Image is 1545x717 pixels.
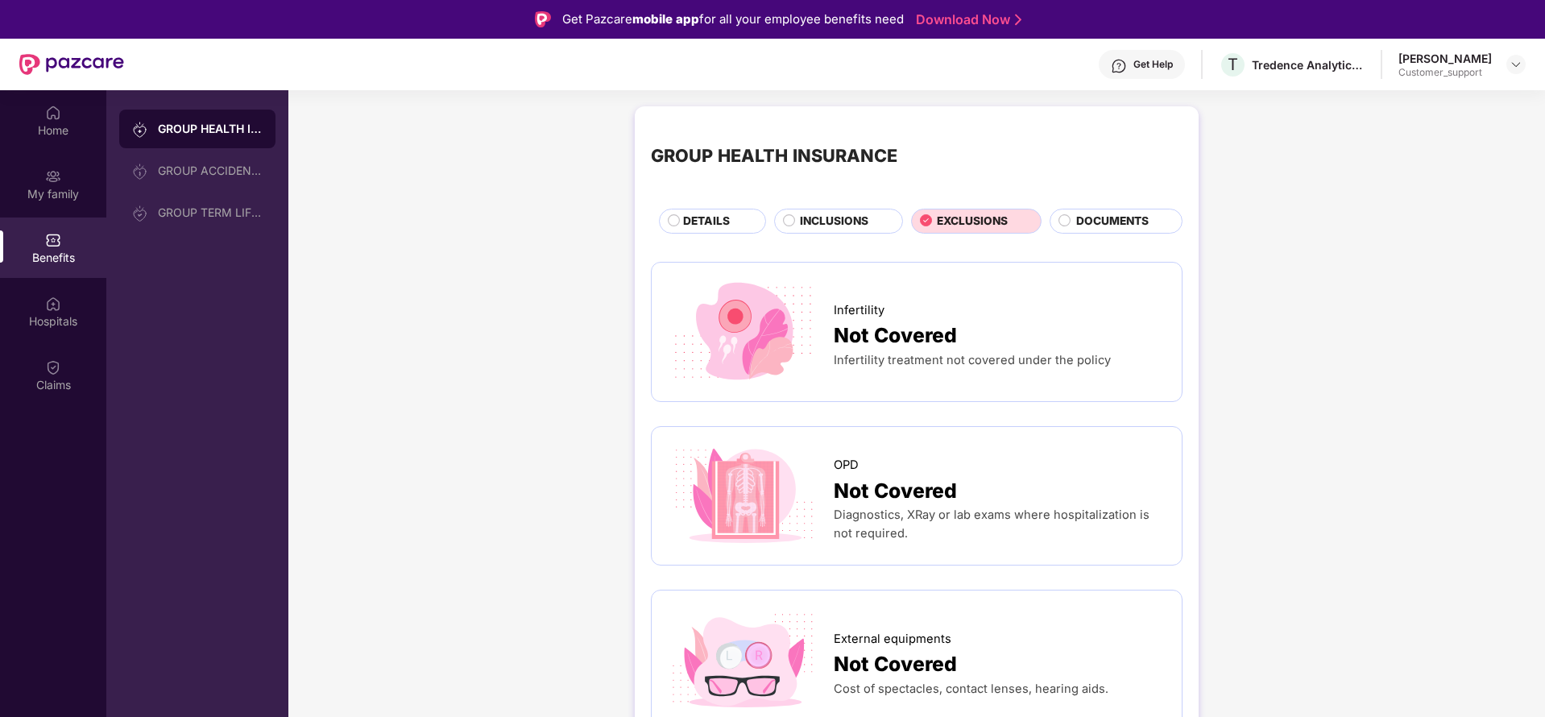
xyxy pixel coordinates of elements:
[132,205,148,222] img: svg+xml;base64,PHN2ZyB3aWR0aD0iMjAiIGhlaWdodD0iMjAiIHZpZXdCb3g9IjAgMCAyMCAyMCIgZmlsbD0ibm9uZSIgeG...
[45,359,61,375] img: svg+xml;base64,PHN2ZyBpZD0iQ2xhaW0iIHhtbG5zPSJodHRwOi8vd3d3LnczLm9yZy8yMDAwL3N2ZyIgd2lkdGg9IjIwIi...
[834,682,1108,696] span: Cost of spectacles, contact lenses, hearing aids.
[1398,66,1492,79] div: Customer_support
[800,213,868,230] span: INCLUSIONS
[1252,57,1365,73] div: Tredence Analytics Solutions Private Limited
[132,122,148,138] img: svg+xml;base64,PHN2ZyB3aWR0aD0iMjAiIGhlaWdodD0iMjAiIHZpZXdCb3g9IjAgMCAyMCAyMCIgZmlsbD0ibm9uZSIgeG...
[45,168,61,184] img: svg+xml;base64,PHN2ZyB3aWR0aD0iMjAiIGhlaWdodD0iMjAiIHZpZXdCb3g9IjAgMCAyMCAyMCIgZmlsbD0ibm9uZSIgeG...
[45,105,61,121] img: svg+xml;base64,PHN2ZyBpZD0iSG9tZSIgeG1sbnM9Imh0dHA6Ly93d3cudzMub3JnLzIwMDAvc3ZnIiB3aWR0aD0iMjAiIG...
[668,443,820,549] img: icon
[1398,51,1492,66] div: [PERSON_NAME]
[668,607,820,713] img: icon
[834,649,957,680] span: Not Covered
[562,10,904,29] div: Get Pazcare for all your employee benefits need
[834,353,1111,367] span: Infertility treatment not covered under the policy
[834,508,1149,541] span: Diagnostics, XRay or lab exams where hospitalization is not required.
[1228,55,1238,74] span: T
[158,121,263,137] div: GROUP HEALTH INSURANCE
[668,279,820,385] img: icon
[19,54,124,75] img: New Pazcare Logo
[1015,11,1021,28] img: Stroke
[834,320,957,351] span: Not Covered
[1133,58,1173,71] div: Get Help
[834,456,859,475] span: OPD
[683,213,730,230] span: DETAILS
[158,206,263,219] div: GROUP TERM LIFE INSURANCE
[45,232,61,248] img: svg+xml;base64,PHN2ZyBpZD0iQmVuZWZpdHMiIHhtbG5zPSJodHRwOi8vd3d3LnczLm9yZy8yMDAwL3N2ZyIgd2lkdGg9Ij...
[834,630,951,649] span: External equipments
[834,475,957,507] span: Not Covered
[132,164,148,180] img: svg+xml;base64,PHN2ZyB3aWR0aD0iMjAiIGhlaWdodD0iMjAiIHZpZXdCb3g9IjAgMCAyMCAyMCIgZmlsbD0ibm9uZSIgeG...
[937,213,1008,230] span: EXCLUSIONS
[1076,213,1149,230] span: DOCUMENTS
[535,11,551,27] img: Logo
[1111,58,1127,74] img: svg+xml;base64,PHN2ZyBpZD0iSGVscC0zMngzMiIgeG1sbnM9Imh0dHA6Ly93d3cudzMub3JnLzIwMDAvc3ZnIiB3aWR0aD...
[916,11,1017,28] a: Download Now
[45,296,61,312] img: svg+xml;base64,PHN2ZyBpZD0iSG9zcGl0YWxzIiB4bWxucz0iaHR0cDovL3d3dy53My5vcmcvMjAwMC9zdmciIHdpZHRoPS...
[158,164,263,177] div: GROUP ACCIDENTAL INSURANCE
[651,142,897,169] div: GROUP HEALTH INSURANCE
[1510,58,1522,71] img: svg+xml;base64,PHN2ZyBpZD0iRHJvcGRvd24tMzJ4MzIiIHhtbG5zPSJodHRwOi8vd3d3LnczLm9yZy8yMDAwL3N2ZyIgd2...
[834,301,884,320] span: Infertility
[632,11,699,27] strong: mobile app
